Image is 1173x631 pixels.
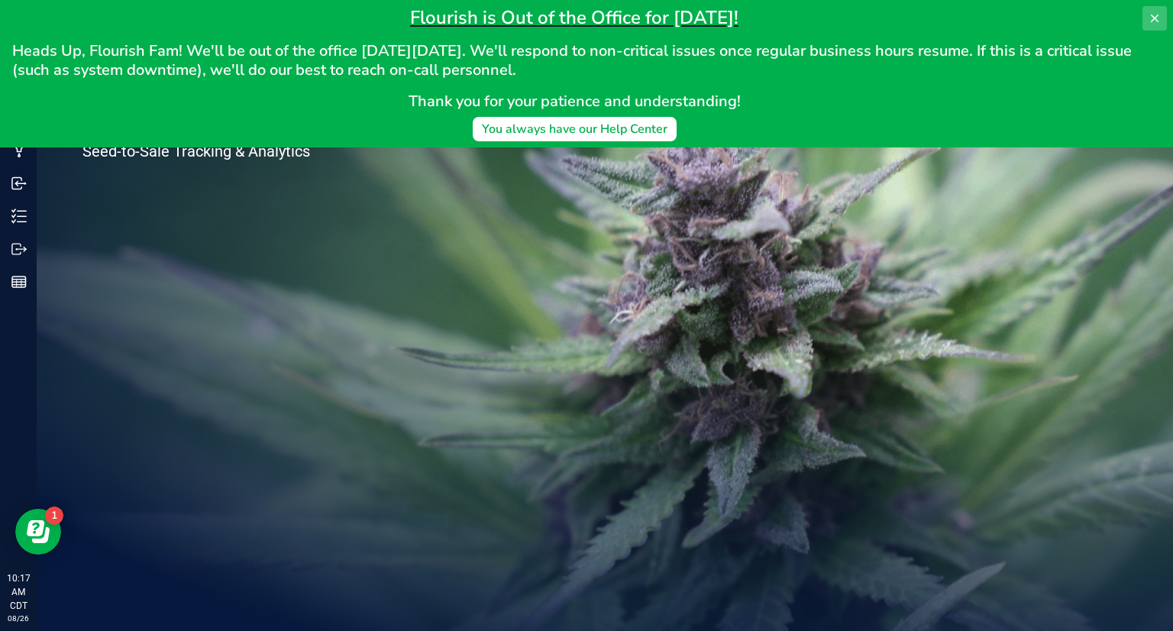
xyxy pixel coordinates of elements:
[7,613,30,624] p: 08/26
[410,5,738,30] span: Flourish is Out of the Office for [DATE]!
[11,241,27,257] inline-svg: Outbound
[11,274,27,290] inline-svg: Reports
[409,91,741,112] span: Thank you for your patience and understanding!
[15,509,61,555] iframe: Resource center
[482,120,667,138] div: You always have our Help Center
[11,209,27,224] inline-svg: Inventory
[12,40,1136,80] span: Heads Up, Flourish Fam! We'll be out of the office [DATE][DATE]. We'll respond to non-critical is...
[45,506,63,525] iframe: Resource center unread badge
[11,143,27,158] inline-svg: Manufacturing
[11,176,27,191] inline-svg: Inbound
[7,571,30,613] p: 10:17 AM CDT
[82,144,373,159] p: Seed-to-Sale Tracking & Analytics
